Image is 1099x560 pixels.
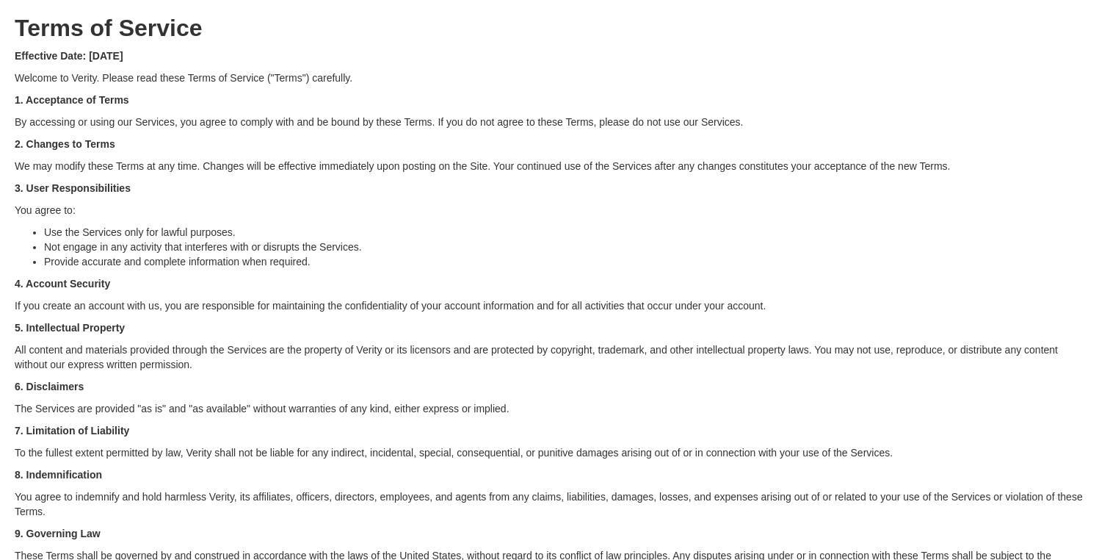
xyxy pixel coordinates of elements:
li: Provide accurate and complete information when required. [44,254,1084,269]
strong: 4. Account Security [15,278,110,290]
strong: 7. Limitation of Liability [15,425,129,437]
p: You agree to indemnify and hold harmless Verity, its affiliates, officers, directors, employees, ... [15,489,1084,519]
strong: 8. Indemnification [15,469,102,481]
li: Not engage in any activity that interferes with or disrupts the Services. [44,240,1084,254]
p: By accessing or using our Services, you agree to comply with and be bound by these Terms. If you ... [15,115,1084,129]
strong: 9. Governing Law [15,528,101,539]
p: Welcome to Verity. Please read these Terms of Service ("Terms") carefully. [15,71,1084,85]
p: The Services are provided "as is" and "as available" without warranties of any kind, either expre... [15,401,1084,416]
p: If you create an account with us, you are responsible for maintaining the confidentiality of your... [15,298,1084,313]
li: Use the Services only for lawful purposes. [44,225,1084,240]
p: We may modify these Terms at any time. Changes will be effective immediately upon posting on the ... [15,159,1084,173]
strong: 6. Disclaimers [15,381,84,392]
strong: 5. Intellectual Property [15,322,125,334]
p: All content and materials provided through the Services are the property of Verity or its licenso... [15,342,1084,372]
p: To the fullest extent permitted by law, Verity shall not be liable for any indirect, incidental, ... [15,445,1084,460]
strong: Effective Date: [DATE] [15,50,123,62]
strong: 1. Acceptance of Terms [15,94,129,106]
strong: 3. User Responsibilities [15,182,131,194]
strong: 2. Changes to Terms [15,138,115,150]
strong: Terms of Service [15,15,203,41]
p: You agree to: [15,203,1084,218]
